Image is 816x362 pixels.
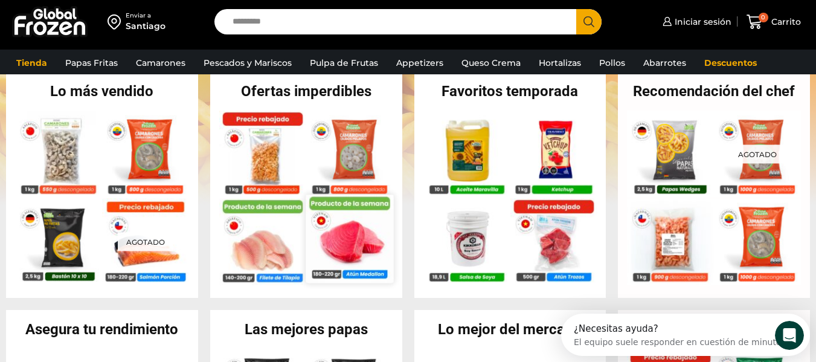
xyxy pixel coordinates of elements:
div: ¿Necesitas ayuda? [13,10,227,20]
h2: Recomendación del chef [618,84,810,99]
a: Hortalizas [533,51,587,74]
button: Search button [576,9,602,34]
img: address-field-icon.svg [108,11,126,32]
a: Iniciar sesión [660,10,731,34]
a: Papas Fritas [59,51,124,74]
iframe: Intercom live chat discovery launcher [561,314,810,356]
a: Pollos [593,51,631,74]
div: Abrir Intercom Messenger [5,5,263,38]
h2: Lo más vendido [6,84,198,99]
div: Santiago [126,20,165,32]
a: Tienda [10,51,53,74]
h2: Favoritos temporada [414,84,606,99]
h2: Lo mejor del mercado [414,322,606,337]
a: 0 Carrito [744,8,804,36]
p: Agotado [730,145,785,164]
span: 0 [759,13,768,22]
a: Camarones [130,51,191,74]
div: Enviar a [126,11,165,20]
span: Carrito [768,16,801,28]
iframe: Intercom live chat [775,321,804,350]
p: Agotado [118,233,173,251]
h2: Ofertas imperdibles [210,84,402,99]
a: Descuentos [698,51,763,74]
h2: Asegura tu rendimiento [6,322,198,337]
h2: Las mejores papas [210,322,402,337]
a: Abarrotes [637,51,692,74]
a: Pulpa de Frutas [304,51,384,74]
a: Pescados y Mariscos [198,51,298,74]
a: Queso Crema [455,51,527,74]
span: Iniciar sesión [672,16,731,28]
a: Appetizers [390,51,449,74]
div: El equipo suele responder en cuestión de minutos. [13,20,227,33]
